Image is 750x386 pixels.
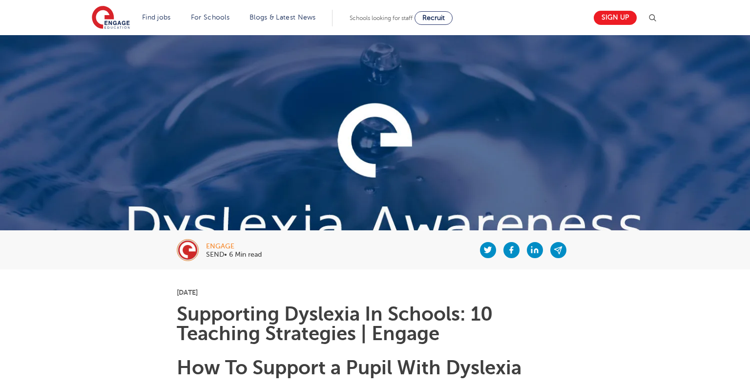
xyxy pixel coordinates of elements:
[92,6,130,30] img: Engage Education
[177,305,574,344] h1: Supporting Dyslexia In Schools: 10 Teaching Strategies | Engage
[177,357,521,379] b: How To Support a Pupil With Dyslexia
[142,14,171,21] a: Find jobs
[594,11,637,25] a: Sign up
[191,14,229,21] a: For Schools
[350,15,413,21] span: Schools looking for staff
[415,11,453,25] a: Recruit
[250,14,316,21] a: Blogs & Latest News
[206,243,262,250] div: engage
[206,251,262,258] p: SEND• 6 Min read
[422,14,445,21] span: Recruit
[177,289,574,296] p: [DATE]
